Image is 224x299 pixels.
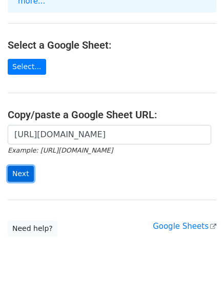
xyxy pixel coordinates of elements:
iframe: Chat Widget [173,250,224,299]
small: Example: [URL][DOMAIN_NAME] [8,146,113,154]
a: Select... [8,59,46,75]
input: Next [8,166,34,182]
input: Paste your Google Sheet URL here [8,125,211,144]
a: Need help? [8,221,57,237]
h4: Copy/paste a Google Sheet URL: [8,109,216,121]
a: Google Sheets [153,222,216,231]
h4: Select a Google Sheet: [8,39,216,51]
